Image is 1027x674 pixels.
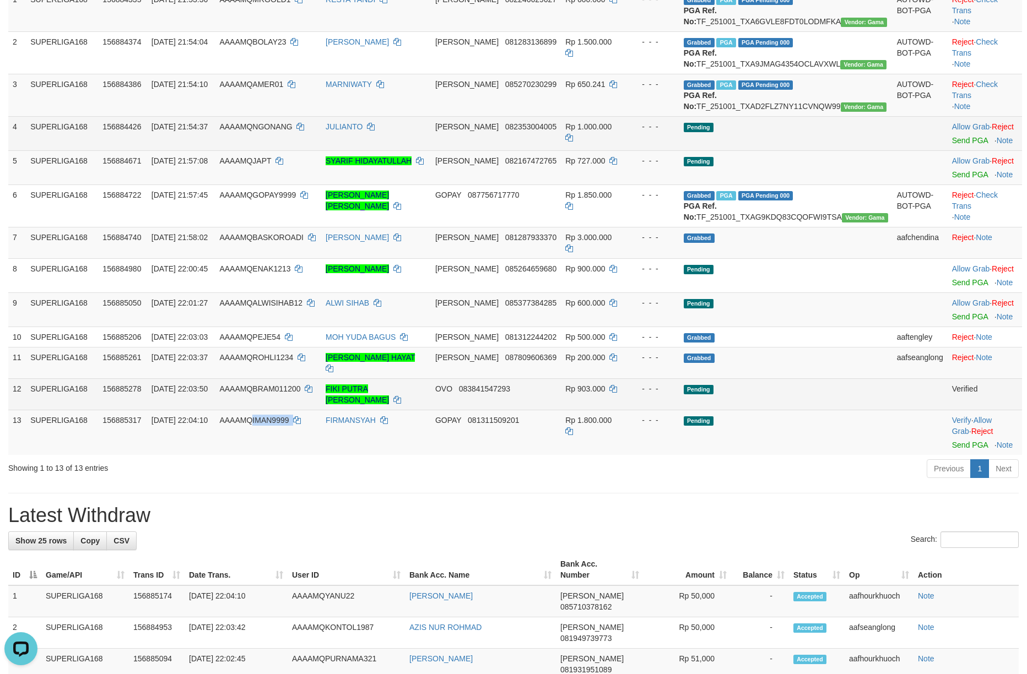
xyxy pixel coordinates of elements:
td: SUPERLIGA168 [41,617,129,649]
a: Note [976,233,992,242]
a: Note [918,654,934,663]
span: 156885206 [102,333,141,341]
td: · · [948,184,1022,227]
th: Bank Acc. Number: activate to sort column ascending [556,554,644,585]
b: PGA Ref. No: [684,48,717,68]
span: Pending [684,157,714,166]
span: Accepted [793,655,826,664]
span: Grabbed [684,80,715,90]
td: · [948,227,1022,258]
a: Note [997,312,1013,321]
span: AAAAMQBRAM011200 [219,384,300,393]
a: Send PGA [952,170,988,179]
a: Reject [952,233,974,242]
a: Check Trans [952,80,998,100]
td: [DATE] 22:03:42 [185,617,288,649]
span: Copy 087756717770 to clipboard [468,191,519,199]
span: [PERSON_NAME] [435,264,499,273]
a: Reject [952,333,974,341]
th: Balance: activate to sort column ascending [731,554,789,585]
td: SUPERLIGA168 [26,292,98,327]
span: AAAAMQROHLI1234 [219,353,293,362]
a: Reject [992,264,1014,273]
div: - - - [632,297,674,308]
a: Reject [992,156,1014,165]
span: Rp 650.241 [565,80,605,89]
span: [DATE] 21:58:02 [152,233,208,242]
a: Note [954,213,971,221]
span: [DATE] 22:00:45 [152,264,208,273]
a: Send PGA [952,441,988,449]
td: · [948,292,1022,327]
span: 156884722 [102,191,141,199]
a: Allow Grab [952,298,990,307]
div: - - - [632,331,674,343]
span: · [952,298,992,307]
a: Reject [952,353,974,362]
span: Copy 081287933370 to clipboard [505,233,556,242]
b: PGA Ref. No: [684,91,717,111]
td: 2 [8,31,26,74]
a: Allow Grab [952,416,992,436]
span: AAAAMQJAPT [219,156,271,165]
span: [PERSON_NAME] [435,37,499,46]
span: AAAAMQPEJE54 [219,333,280,341]
a: [PERSON_NAME] HAYAT [326,353,415,362]
a: Reject [992,298,1014,307]
span: Rp 1.800.000 [565,416,612,425]
td: 156885174 [129,585,185,617]
span: 156884426 [102,122,141,131]
input: Search: [940,531,1019,548]
span: Vendor URL: https://trx31.1velocity.biz [841,18,887,27]
span: [DATE] 21:54:04 [152,37,208,46]
td: 1 [8,585,41,617]
a: Send PGA [952,136,988,145]
span: [DATE] 22:03:03 [152,333,208,341]
div: - - - [632,383,674,394]
span: [PERSON_NAME] [560,591,624,600]
a: Previous [927,459,971,478]
a: Allow Grab [952,122,990,131]
span: 156884386 [102,80,141,89]
td: aafhourkhuoch [845,585,914,617]
a: Next [988,459,1019,478]
span: AAAAMQGOPAY9999 [219,191,296,199]
span: [DATE] 21:57:45 [152,191,208,199]
span: Copy 081931951089 to clipboard [560,665,612,674]
span: AAAAMQALWISIHAB12 [219,298,302,307]
th: Amount: activate to sort column ascending [644,554,731,585]
span: Grabbed [684,333,715,343]
a: Note [954,59,971,68]
span: Copy 082353004005 to clipboard [505,122,556,131]
span: [PERSON_NAME] [435,233,499,242]
span: · [952,122,992,131]
td: Rp 50,000 [644,617,731,649]
span: Marked by aafandaneth [716,80,736,90]
span: Copy 082167472765 to clipboard [505,156,556,165]
span: Grabbed [684,354,715,363]
div: - - - [632,352,674,363]
a: JULIANTO [326,122,363,131]
th: Game/API: activate to sort column ascending [41,554,129,585]
span: 156885278 [102,384,141,393]
span: PGA Pending [738,191,793,200]
th: ID: activate to sort column descending [8,554,41,585]
a: Note [997,136,1013,145]
span: Marked by aafphoenmanit [716,191,736,200]
span: AAAAMQENAK1213 [219,264,290,273]
td: aafseanglong [893,347,948,378]
td: SUPERLIGA168 [41,585,129,617]
a: Send PGA [952,312,988,321]
span: Rp 200.000 [565,353,605,362]
span: Rp 1.850.000 [565,191,612,199]
span: AAAAMQIMAN9999 [219,416,289,425]
a: Check Trans [952,37,998,57]
span: [DATE] 22:03:37 [152,353,208,362]
span: GOPAY [435,191,461,199]
a: Note [997,441,1013,449]
a: Allow Grab [952,156,990,165]
span: Copy 081311509201 to clipboard [468,416,519,425]
span: [PERSON_NAME] [435,298,499,307]
td: SUPERLIGA168 [26,378,98,410]
span: [PERSON_NAME] [435,353,499,362]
